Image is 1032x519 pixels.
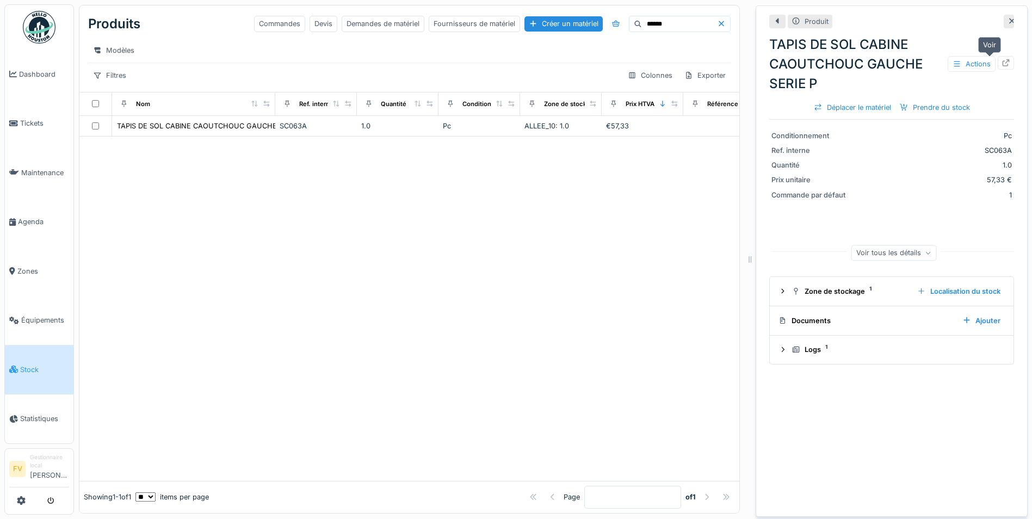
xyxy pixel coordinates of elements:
[626,100,654,109] div: Prix HTVA
[792,286,909,296] div: Zone de stockage
[771,190,853,200] div: Commande par défaut
[254,16,305,32] div: Commandes
[895,100,974,115] div: Prendre du stock
[17,266,69,276] span: Zones
[30,453,69,470] div: Gestionnaire local
[5,99,73,149] a: Tickets
[857,175,1012,185] div: 57,33 €
[774,340,1009,360] summary: Logs1
[135,492,209,502] div: items per page
[136,100,150,109] div: Nom
[778,316,954,326] div: Documents
[771,145,853,156] div: Ref. interne
[805,16,829,27] div: Produit
[5,345,73,394] a: Stock
[564,492,580,502] div: Page
[771,175,853,185] div: Prix unitaire
[20,364,69,375] span: Stock
[774,311,1009,331] summary: DocumentsAjouter
[462,100,514,109] div: Conditionnement
[381,100,406,109] div: Quantité
[117,121,305,131] div: TAPIS DE SOL CABINE CAOUTCHOUC GAUCHE SERIE P
[5,197,73,247] a: Agenda
[851,245,937,261] div: Voir tous les détails
[20,413,69,424] span: Statistiques
[342,16,424,32] div: Demandes de matériel
[913,284,1005,299] div: Localisation du stock
[88,10,140,38] div: Produits
[771,160,853,170] div: Quantité
[20,118,69,128] span: Tickets
[19,69,69,79] span: Dashboard
[23,11,55,44] img: Badge_color-CXgf-gQk.svg
[88,42,139,58] div: Modèles
[524,16,603,31] div: Créer un matériel
[280,121,353,131] div: SC063A
[5,148,73,197] a: Maintenance
[30,453,69,485] li: [PERSON_NAME]
[857,160,1012,170] div: 1.0
[857,131,1012,141] div: Pc
[707,100,778,109] div: Référence constructeur
[361,121,434,131] div: 1.0
[679,67,731,83] div: Exporter
[769,35,1014,94] div: TAPIS DE SOL CABINE CAOUTCHOUC GAUCHE SERIE P
[5,246,73,296] a: Zones
[299,100,333,109] div: Ref. interne
[5,296,73,345] a: Équipements
[948,56,996,72] div: Actions
[5,50,73,99] a: Dashboard
[21,315,69,325] span: Équipements
[606,121,679,131] div: €57,33
[958,313,1005,328] div: Ajouter
[88,67,131,83] div: Filtres
[21,168,69,178] span: Maintenance
[18,217,69,227] span: Agenda
[9,453,69,487] a: FV Gestionnaire local[PERSON_NAME]
[685,492,696,502] strong: of 1
[84,492,131,502] div: Showing 1 - 1 of 1
[792,344,1000,355] div: Logs
[978,37,1001,53] div: Voir
[429,16,520,32] div: Fournisseurs de matériel
[809,100,895,115] div: Déplacer le matériel
[857,145,1012,156] div: SC063A
[524,122,569,130] span: ALLEE_10: 1.0
[771,131,853,141] div: Conditionnement
[774,281,1009,301] summary: Zone de stockage1Localisation du stock
[9,461,26,477] li: FV
[623,67,677,83] div: Colonnes
[310,16,337,32] div: Devis
[5,394,73,444] a: Statistiques
[443,121,516,131] div: Pc
[544,100,597,109] div: Zone de stockage
[857,190,1012,200] div: 1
